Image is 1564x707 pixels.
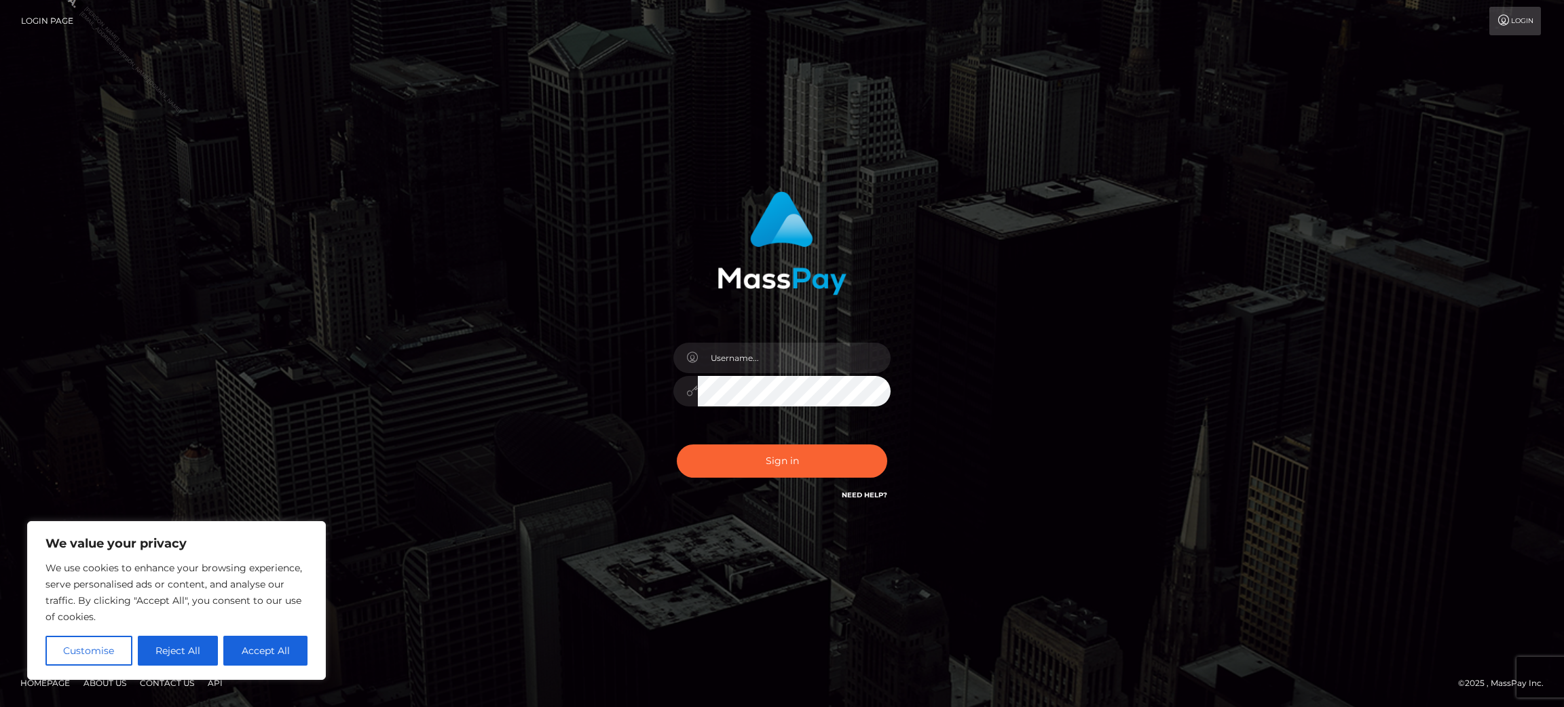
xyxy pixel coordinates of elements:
a: Login Page [21,7,73,35]
a: About Us [78,672,132,693]
a: API [202,672,228,693]
a: Homepage [15,672,75,693]
button: Sign in [677,444,887,478]
p: We value your privacy [45,535,308,552]
button: Customise [45,636,132,666]
p: We use cookies to enhance your browsing experience, serve personalised ads or content, and analys... [45,560,308,625]
a: Login [1489,7,1541,35]
button: Accept All [223,636,308,666]
a: Need Help? [842,491,887,499]
input: Username... [698,343,891,373]
div: We value your privacy [27,521,326,680]
img: MassPay Login [718,191,846,295]
button: Reject All [138,636,219,666]
div: © 2025 , MassPay Inc. [1458,676,1554,691]
a: Contact Us [134,672,200,693]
